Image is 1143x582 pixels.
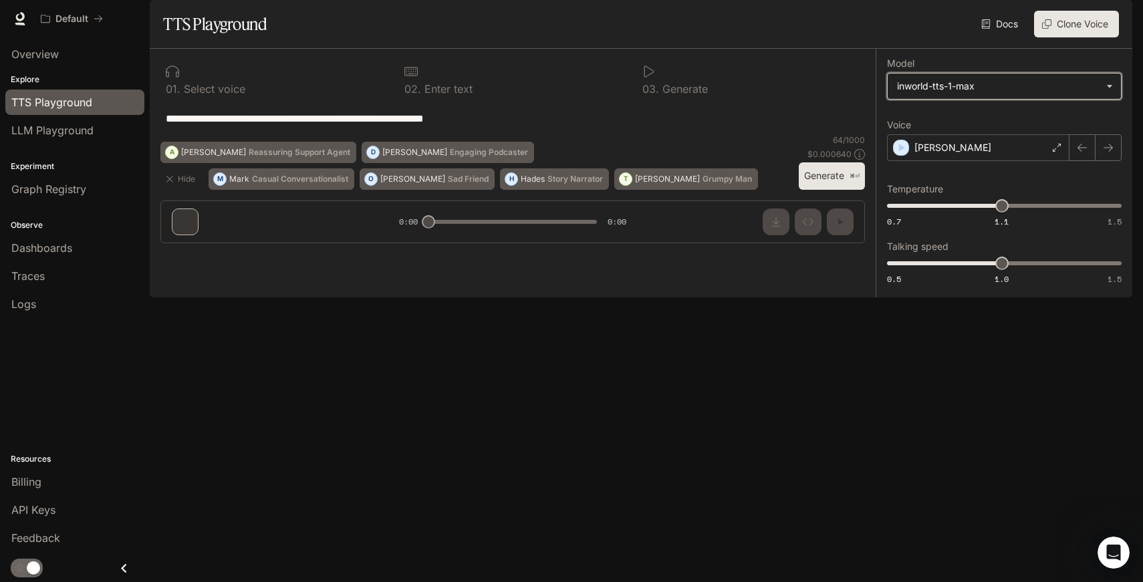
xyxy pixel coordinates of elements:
[887,216,901,227] span: 0.7
[642,84,659,94] p: 0 3 .
[382,148,447,156] p: [PERSON_NAME]
[367,142,379,163] div: D
[166,142,178,163] div: A
[887,120,911,130] p: Voice
[897,80,1100,93] div: inworld-tts-1-max
[404,84,421,94] p: 0 2 .
[635,175,700,183] p: [PERSON_NAME]
[659,84,708,94] p: Generate
[505,168,517,190] div: H
[620,168,632,190] div: T
[421,84,473,94] p: Enter text
[833,134,865,146] p: 64 / 1000
[887,184,943,194] p: Temperature
[500,168,609,190] button: HHadesStory Narrator
[887,59,914,68] p: Model
[799,162,865,190] button: Generate⌘⏎
[160,168,203,190] button: Hide
[360,168,495,190] button: O[PERSON_NAME]Sad Friend
[181,148,246,156] p: [PERSON_NAME]
[362,142,534,163] button: D[PERSON_NAME]Engaging Podcaster
[521,175,545,183] p: Hades
[614,168,758,190] button: T[PERSON_NAME]Grumpy Man
[1108,273,1122,285] span: 1.5
[249,148,350,156] p: Reassuring Support Agent
[450,148,528,156] p: Engaging Podcaster
[1108,216,1122,227] span: 1.5
[380,175,445,183] p: [PERSON_NAME]
[807,148,852,160] p: $ 0.000640
[35,5,109,32] button: All workspaces
[547,175,603,183] p: Story Narrator
[1098,537,1130,569] iframe: Intercom live chat
[252,175,348,183] p: Casual Conversationalist
[448,175,489,183] p: Sad Friend
[229,175,249,183] p: Mark
[979,11,1023,37] a: Docs
[850,172,860,180] p: ⌘⏎
[160,142,356,163] button: A[PERSON_NAME]Reassuring Support Agent
[365,168,377,190] div: O
[166,84,180,94] p: 0 1 .
[888,74,1121,99] div: inworld-tts-1-max
[55,13,88,25] p: Default
[995,273,1009,285] span: 1.0
[914,141,991,154] p: [PERSON_NAME]
[703,175,752,183] p: Grumpy Man
[163,11,267,37] h1: TTS Playground
[180,84,245,94] p: Select voice
[995,216,1009,227] span: 1.1
[1034,11,1119,37] button: Clone Voice
[214,168,226,190] div: M
[887,242,948,251] p: Talking speed
[887,273,901,285] span: 0.5
[209,168,354,190] button: MMarkCasual Conversationalist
